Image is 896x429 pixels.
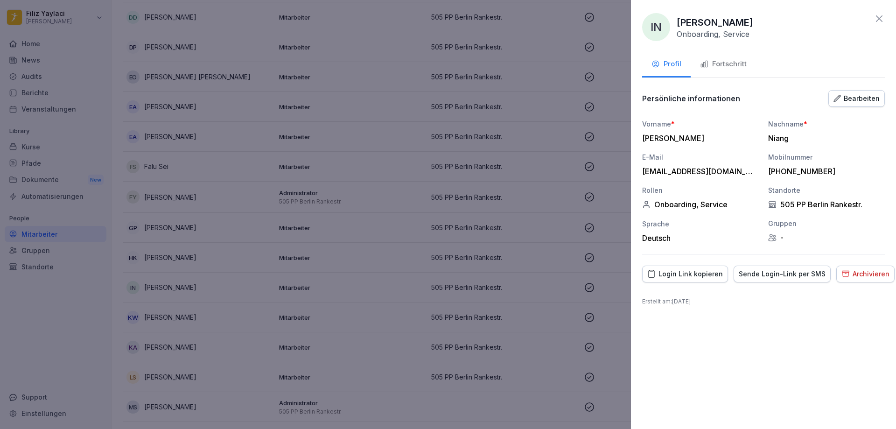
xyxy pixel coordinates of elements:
[642,119,759,129] div: Vorname
[647,269,723,279] div: Login Link kopieren
[734,266,831,282] button: Sende Login-Link per SMS
[677,29,749,39] p: Onboarding, Service
[642,297,885,306] p: Erstellt am : [DATE]
[768,119,885,129] div: Nachname
[768,200,885,209] div: 505 PP Berlin Rankestr.
[651,59,681,70] div: Profil
[768,185,885,195] div: Standorte
[768,233,885,242] div: -
[642,185,759,195] div: Rollen
[677,15,753,29] p: [PERSON_NAME]
[642,152,759,162] div: E-Mail
[700,59,747,70] div: Fortschritt
[642,266,728,282] button: Login Link kopieren
[642,167,754,176] div: [EMAIL_ADDRESS][DOMAIN_NAME]
[642,233,759,243] div: Deutsch
[642,200,759,209] div: Onboarding, Service
[642,134,754,143] div: [PERSON_NAME]
[642,13,670,41] div: IN
[836,266,895,282] button: Archivieren
[768,152,885,162] div: Mobilnummer
[768,167,880,176] div: [PHONE_NUMBER]
[833,93,880,104] div: Bearbeiten
[768,134,880,143] div: Niang
[739,269,826,279] div: Sende Login-Link per SMS
[691,52,756,77] button: Fortschritt
[642,94,740,103] p: Persönliche informationen
[642,52,691,77] button: Profil
[768,218,885,228] div: Gruppen
[841,269,889,279] div: Archivieren
[642,219,759,229] div: Sprache
[828,90,885,107] button: Bearbeiten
